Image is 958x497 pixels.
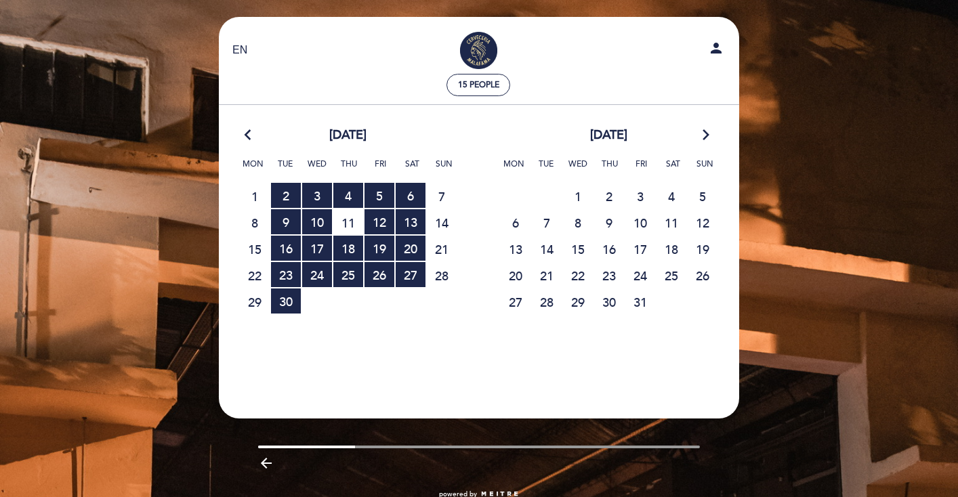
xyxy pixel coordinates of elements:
[365,236,394,261] span: 19
[302,262,332,287] span: 24
[660,157,687,182] span: Sat
[431,157,458,182] span: Sun
[271,209,301,234] span: 9
[533,157,560,182] span: Tue
[532,236,562,261] span: 14
[563,263,593,288] span: 22
[365,209,394,234] span: 12
[396,209,425,234] span: 13
[240,183,270,209] span: 1
[458,80,499,90] span: 15 people
[657,210,686,235] span: 11
[245,127,257,144] i: arrow_back_ios
[329,127,367,144] span: [DATE]
[708,40,724,56] i: person
[240,236,270,261] span: 15
[594,289,624,314] span: 30
[271,288,301,314] span: 30
[399,157,426,182] span: Sat
[532,289,562,314] span: 28
[688,263,717,288] span: 26
[657,183,686,209] span: 4
[367,157,394,182] span: Fri
[625,210,655,235] span: 10
[427,263,457,288] span: 28
[240,289,270,314] span: 29
[272,157,299,182] span: Tue
[240,263,270,288] span: 22
[335,157,362,182] span: Thu
[396,183,425,208] span: 6
[333,236,363,261] span: 18
[271,236,301,261] span: 16
[501,157,528,182] span: Mon
[590,127,627,144] span: [DATE]
[563,210,593,235] span: 8
[427,183,457,209] span: 7
[271,262,301,287] span: 23
[271,183,301,208] span: 2
[596,157,623,182] span: Thu
[501,263,530,288] span: 20
[333,183,363,208] span: 4
[594,236,624,261] span: 16
[333,210,363,235] span: 11
[501,236,530,261] span: 13
[625,289,655,314] span: 31
[427,236,457,261] span: 21
[657,263,686,288] span: 25
[563,183,593,209] span: 1
[563,289,593,314] span: 29
[625,183,655,209] span: 3
[532,210,562,235] span: 7
[594,183,624,209] span: 2
[396,236,425,261] span: 20
[688,236,717,261] span: 19
[532,263,562,288] span: 21
[394,32,563,69] a: Malafama - [GEOGRAPHIC_DATA]
[692,157,719,182] span: Sun
[302,209,332,234] span: 10
[708,40,724,61] button: person
[501,289,530,314] span: 27
[258,455,274,471] i: arrow_backward
[625,236,655,261] span: 17
[688,183,717,209] span: 5
[240,210,270,235] span: 8
[304,157,331,182] span: Wed
[628,157,655,182] span: Fri
[365,262,394,287] span: 26
[396,262,425,287] span: 27
[302,183,332,208] span: 3
[564,157,591,182] span: Wed
[700,127,712,144] i: arrow_forward_ios
[625,263,655,288] span: 24
[302,236,332,261] span: 17
[688,210,717,235] span: 12
[657,236,686,261] span: 18
[594,263,624,288] span: 23
[240,157,267,182] span: Mon
[333,262,363,287] span: 25
[563,236,593,261] span: 15
[501,210,530,235] span: 6
[594,210,624,235] span: 9
[365,183,394,208] span: 5
[427,210,457,235] span: 14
